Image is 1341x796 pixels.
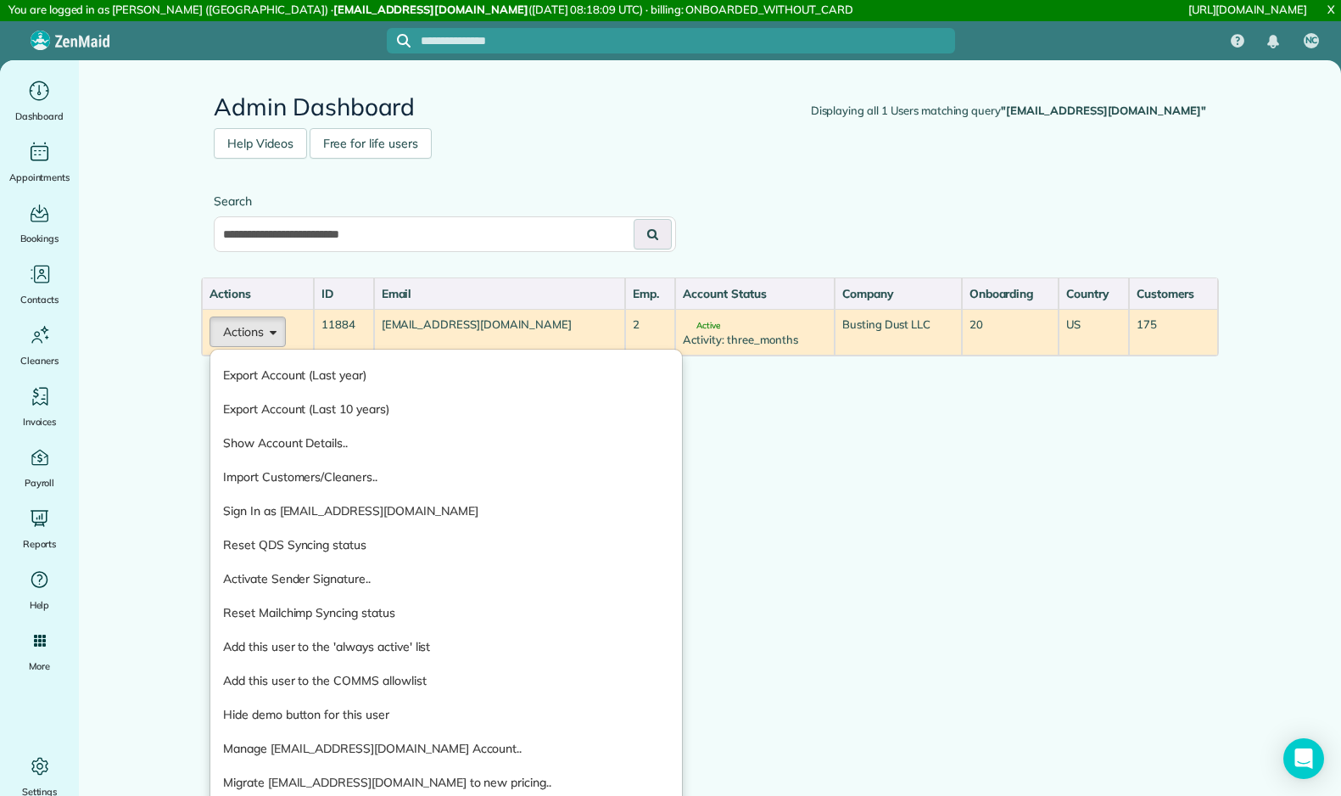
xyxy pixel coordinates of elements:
td: 175 [1129,309,1218,356]
a: Export Account (Last year) [210,358,682,392]
a: [URL][DOMAIN_NAME] [1188,3,1307,16]
div: Customers [1137,285,1210,302]
div: Country [1066,285,1121,302]
a: Manage [EMAIL_ADDRESS][DOMAIN_NAME] Account.. [210,732,682,765]
a: Activate Sender Signature.. [210,562,682,596]
a: Sign In as [EMAIL_ADDRESS][DOMAIN_NAME] [210,494,682,528]
span: Contacts [20,291,59,308]
a: Reports [7,505,72,552]
strong: [EMAIL_ADDRESS][DOMAIN_NAME] [333,3,528,16]
span: Reports [23,535,57,552]
nav: Main [1217,21,1341,60]
span: Appointments [9,169,70,186]
a: Bookings [7,199,72,247]
span: More [29,658,50,675]
button: Focus search [387,34,411,48]
div: Displaying all 1 Users matching query [811,103,1206,120]
div: Actions [210,285,306,302]
td: 11884 [314,309,374,356]
span: Payroll [25,474,55,491]
a: Invoices [7,383,72,430]
span: Invoices [23,413,57,430]
a: Import Customers/Cleaners.. [210,460,682,494]
a: Help Videos [214,128,307,159]
a: Export Account (Last 10 years) [210,392,682,426]
span: Help [30,597,50,614]
div: Company [842,285,954,302]
a: Contacts [7,261,72,308]
span: NC [1305,34,1318,48]
a: Show Account Details.. [210,426,682,460]
a: Cleaners [7,322,72,369]
div: Activity: three_months [683,332,826,348]
div: Email [382,285,617,302]
a: Reset Mailchimp Syncing status [210,596,682,630]
a: Add this user to the 'always active' list [210,630,682,664]
div: Onboarding [969,285,1052,302]
td: 2 [625,309,676,356]
a: Reset QDS Syncing status [210,528,682,562]
span: Dashboard [15,108,64,125]
span: Cleaners [20,352,59,369]
label: Search [214,193,676,210]
td: [EMAIL_ADDRESS][DOMAIN_NAME] [374,309,625,356]
div: ID [321,285,366,302]
span: Bookings [20,230,59,247]
a: Appointments [7,138,72,186]
td: Busting Dust LLC [835,309,962,356]
td: US [1059,309,1129,356]
td: 20 [962,309,1059,356]
strong: "[EMAIL_ADDRESS][DOMAIN_NAME]" [1001,104,1206,117]
div: Emp. [633,285,668,302]
div: Account Status [683,285,826,302]
a: Payroll [7,444,72,491]
a: Add this user to the COMMS allowlist [210,664,682,698]
svg: Focus search [397,34,411,48]
a: Dashboard [7,77,72,125]
a: Help [7,566,72,614]
a: Free for life users [310,128,432,159]
button: Actions [210,317,286,347]
span: Active [683,322,720,330]
h2: Admin Dashboard [214,94,1206,121]
div: Open Intercom Messenger [1283,738,1324,779]
div: Notifications [1255,23,1291,60]
a: Hide demo button for this user [210,698,682,732]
